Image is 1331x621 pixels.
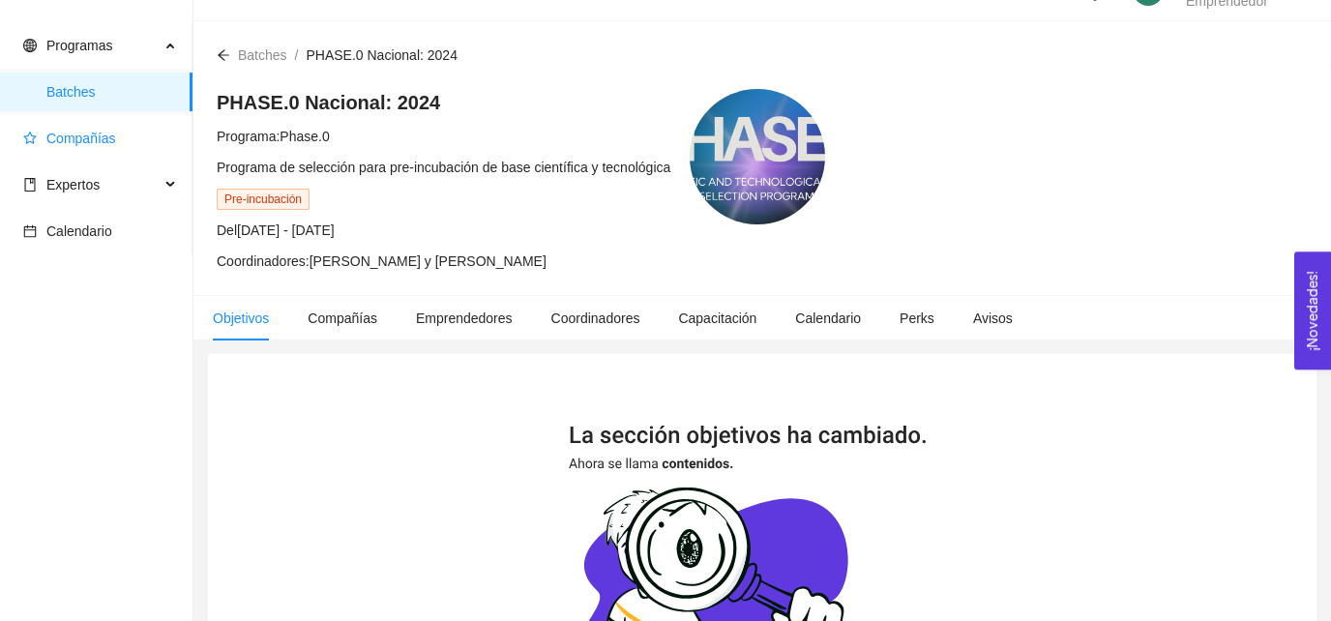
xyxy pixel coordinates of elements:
[46,131,116,146] span: Compañías
[46,38,112,53] span: Programas
[217,48,230,62] span: arrow-left
[46,223,112,239] span: Calendario
[217,160,670,175] span: Programa de selección para pre-incubación de base científica y tecnológica
[551,310,640,326] span: Coordinadores
[306,47,457,63] span: PHASE.0 Nacional: 2024
[217,253,547,269] span: Coordinadores: [PERSON_NAME] y [PERSON_NAME]
[973,310,1013,326] span: Avisos
[217,222,335,238] span: Del [DATE] - [DATE]
[308,310,377,326] span: Compañías
[23,178,37,192] span: book
[295,47,299,63] span: /
[46,73,177,111] span: Batches
[238,47,287,63] span: Batches
[46,177,100,192] span: Expertos
[900,310,934,326] span: Perks
[795,310,861,326] span: Calendario
[217,129,330,144] span: Programa: Phase.0
[217,89,670,116] h4: PHASE.0 Nacional: 2024
[678,310,756,326] span: Capacitación
[23,39,37,52] span: global
[213,310,269,326] span: Objetivos
[217,189,310,210] span: Pre-incubación
[23,224,37,238] span: calendar
[416,310,513,326] span: Emprendedores
[1294,251,1331,370] button: Open Feedback Widget
[23,132,37,145] span: star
